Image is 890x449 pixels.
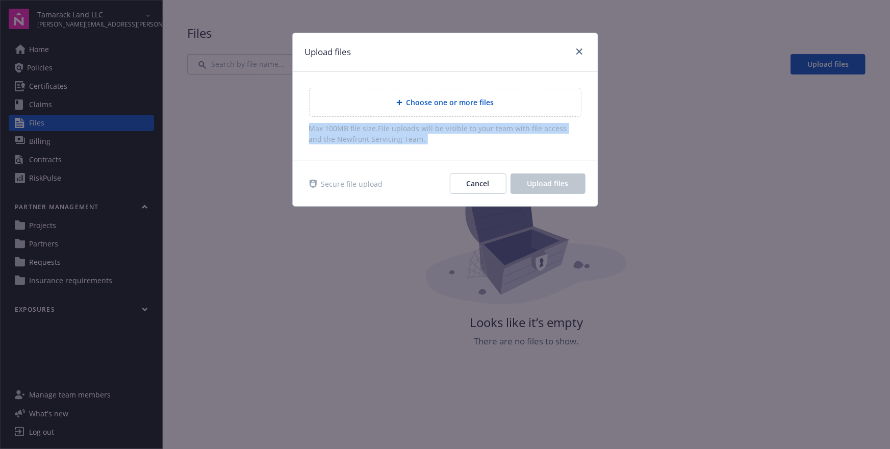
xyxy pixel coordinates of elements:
[527,179,569,188] span: Upload files
[573,45,586,58] a: close
[321,179,383,189] span: Secure file upload
[309,88,581,117] div: Choose one or more files
[305,45,351,59] h1: Upload files
[309,123,581,144] span: Max 100MB file size. File uploads will be visible to your team with file access and the Newfront ...
[511,173,586,194] button: Upload files
[467,179,490,188] span: Cancel
[450,173,506,194] button: Cancel
[406,97,494,108] span: Choose one or more files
